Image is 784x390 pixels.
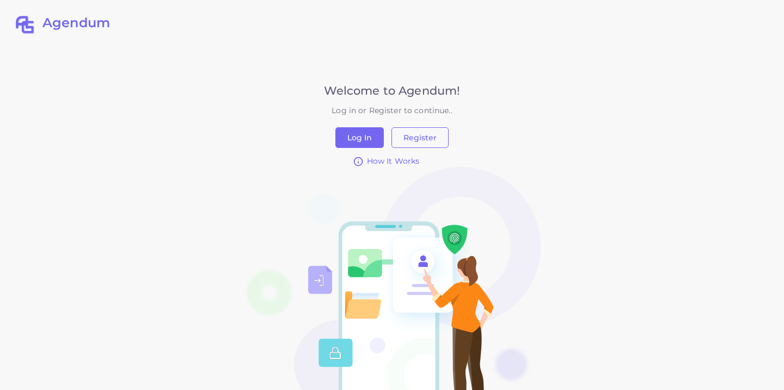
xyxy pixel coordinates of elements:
a: How It Works [243,156,529,166]
a: Agendum [15,15,110,35]
span: How It Works [367,156,420,166]
h3: Welcome to Agendum! [243,84,541,97]
h2: Agendum [42,15,110,31]
div: Log in or Register to continue.. [243,105,541,116]
button: Register [391,127,449,148]
button: Log In [335,127,384,148]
